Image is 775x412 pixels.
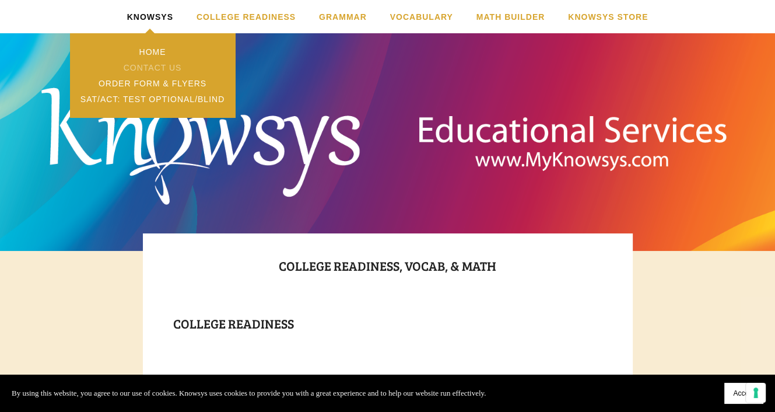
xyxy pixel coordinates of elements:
[173,313,602,334] h1: College Readiness
[70,44,234,60] a: Home
[746,383,766,403] button: Your consent preferences for tracking technologies
[733,389,755,397] span: Accept
[173,255,602,297] h1: College readiness, Vocab, & Math
[226,50,549,208] a: Knowsys Educational Services
[70,60,234,75] a: Contact Us
[70,91,234,107] a: SAT/ACT: Test Optional/Blind
[70,75,234,91] a: Order Form & Flyers
[12,387,486,400] p: By using this website, you agree to our use of cookies. Knowsys uses cookies to provide you with ...
[724,383,763,404] button: Accept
